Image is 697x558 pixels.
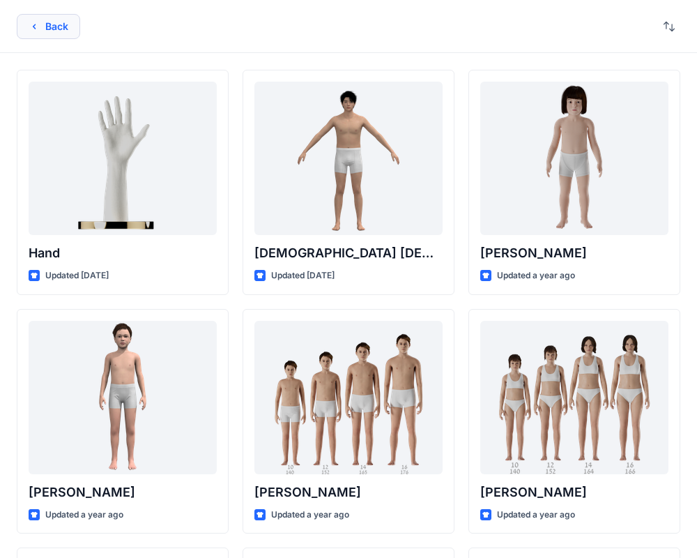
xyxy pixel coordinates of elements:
p: [PERSON_NAME] [254,483,443,502]
p: Updated a year ago [45,508,123,522]
a: Emil [29,321,217,474]
p: Updated [DATE] [271,269,335,283]
p: Updated a year ago [271,508,349,522]
a: Male Asian [254,82,443,235]
p: Updated [DATE] [45,269,109,283]
p: [PERSON_NAME] [29,483,217,502]
p: [PERSON_NAME] [480,483,668,502]
a: Charlie [480,82,668,235]
p: [PERSON_NAME] [480,243,668,263]
a: Hand [29,82,217,235]
a: Brandon [254,321,443,474]
p: Updated a year ago [497,269,575,283]
p: [DEMOGRAPHIC_DATA] [DEMOGRAPHIC_DATA] [254,243,443,263]
button: Back [17,14,80,39]
p: Updated a year ago [497,508,575,522]
p: Hand [29,243,217,263]
a: Brenda [480,321,668,474]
